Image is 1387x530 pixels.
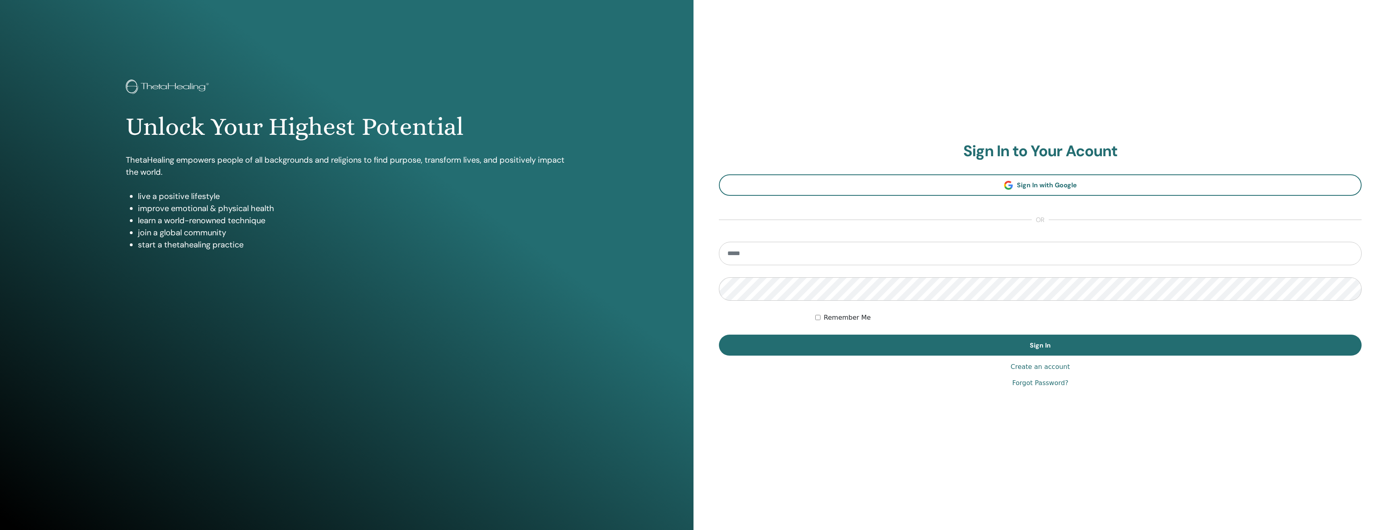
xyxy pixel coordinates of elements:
a: Create an account [1010,362,1070,372]
h1: Unlock Your Highest Potential [126,112,568,142]
span: or [1032,215,1049,225]
div: Keep me authenticated indefinitely or until I manually logout [815,313,1362,323]
a: Sign In with Google [719,174,1362,196]
label: Remember Me [824,313,871,323]
p: ThetaHealing empowers people of all backgrounds and religions to find purpose, transform lives, a... [126,154,568,178]
span: Sign In [1030,341,1051,350]
h2: Sign In to Your Acount [719,142,1362,161]
span: Sign In with Google [1017,181,1077,189]
a: Forgot Password? [1012,378,1068,388]
li: join a global community [138,226,568,239]
li: improve emotional & physical health [138,202,568,214]
button: Sign In [719,335,1362,356]
li: start a thetahealing practice [138,239,568,251]
li: learn a world-renowned technique [138,214,568,226]
li: live a positive lifestyle [138,190,568,202]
